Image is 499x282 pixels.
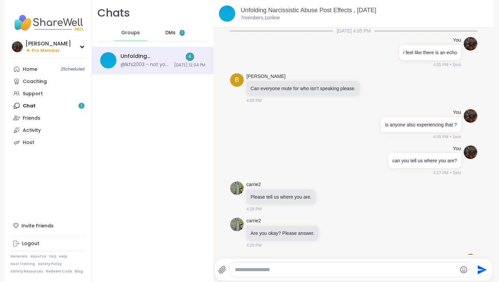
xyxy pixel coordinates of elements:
[235,266,457,273] textarea: Type your message
[174,62,205,68] span: [DATE] 12:04 PM
[11,238,86,250] a: Logout
[97,5,130,21] h1: Chats
[22,240,39,247] div: Logout
[186,53,194,61] div: 4
[246,242,262,248] span: 4:29 PM
[46,269,72,274] a: Redeem Code
[403,49,457,56] p: i feel like there is an echo
[460,266,468,274] button: Emoji picker
[452,134,461,140] span: Sent
[235,75,239,84] span: b
[23,78,47,85] div: Coaching
[23,127,41,134] div: Activity
[246,218,261,224] a: carrie2
[219,5,235,22] img: Unfolding Narcissistic Abuse Post Effects , Oct 05
[230,181,244,195] img: https://sharewell-space-live.sfo3.digitaloceanspaces.com/user-generated/dc368628-3c0a-40a3-a06e-d...
[23,90,43,97] div: Support
[11,11,86,35] img: ShareWell Nav Logo
[23,139,34,146] div: Host
[38,262,62,266] a: Safety Policy
[241,7,376,14] a: Unfolding Narcissistic Abuse Post Effects , [DATE]
[121,61,170,68] div: @lkfs2003 - not your doing beloved! everyone was amazing under the circumstances!
[77,79,82,85] iframe: Spotlight
[75,269,83,274] a: Blog
[11,75,86,87] a: Coaching
[241,15,280,21] p: 7 members, 1 online
[230,218,244,231] img: https://sharewell-space-live.sfo3.digitaloceanspaces.com/user-generated/dc368628-3c0a-40a3-a06e-d...
[246,181,261,188] a: carrie2
[251,230,314,237] p: Are you okay? Please answer.
[121,29,140,36] span: Groups
[464,109,477,123] img: https://sharewell-space-live.sfo3.digitaloceanspaces.com/user-generated/04a57169-5ada-4c86-92de-8...
[392,157,457,164] p: can you tell us where you are?
[12,41,23,52] img: Anchit
[453,254,461,261] h4: You
[452,62,461,68] span: Sent
[11,124,86,136] a: Activity
[23,115,40,122] div: Friends
[100,52,116,68] img: Unfolding Narcissistic Abuse Post Effects , Oct 05
[450,62,451,68] span: •
[450,134,451,140] span: •
[121,53,170,60] div: Unfolding Narcissistic Abuse Post Effects , [DATE]
[433,170,448,176] span: 4:27 PM
[11,112,86,124] a: Friends
[464,145,477,159] img: https://sharewell-space-live.sfo3.digitaloceanspaces.com/user-generated/04a57169-5ada-4c86-92de-8...
[251,194,312,200] p: Please tell us where you are.
[23,66,37,73] div: Home
[452,170,461,176] span: Sent
[453,37,461,44] h4: You
[11,136,86,148] a: Host
[30,254,47,259] a: About Us
[49,254,56,259] a: FAQ
[32,48,60,54] span: Pro Member
[11,254,27,259] a: Referrals
[246,206,262,212] span: 4:28 PM
[464,254,477,267] img: https://sharewell-space-live.sfo3.digitaloceanspaces.com/user-generated/04a57169-5ada-4c86-92de-8...
[453,145,461,152] h4: You
[165,29,175,36] span: DMs
[433,134,448,140] span: 4:05 PM
[25,40,71,47] div: [PERSON_NAME]
[11,269,43,274] a: Safety Resources
[61,66,85,72] span: 2 Scheduled
[11,262,35,266] a: Host Training
[453,109,461,116] h4: You
[246,98,262,104] span: 4:05 PM
[464,37,477,51] img: https://sharewell-space-live.sfo3.digitaloceanspaces.com/user-generated/04a57169-5ada-4c86-92de-8...
[179,30,185,35] iframe: Spotlight
[11,220,86,232] div: Invite Friends
[333,27,375,34] span: [DATE] 4:05 PM
[11,87,86,100] a: Support
[59,254,67,259] a: Help
[251,85,356,92] p: Can everyone mute for who isn’t speaking please.
[385,121,457,128] p: is anyone also experiencing that ?
[11,63,86,75] a: Home2Scheduled
[246,73,285,80] a: [PERSON_NAME]
[450,170,451,176] span: •
[474,262,489,277] button: Send
[433,62,448,68] span: 4:05 PM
